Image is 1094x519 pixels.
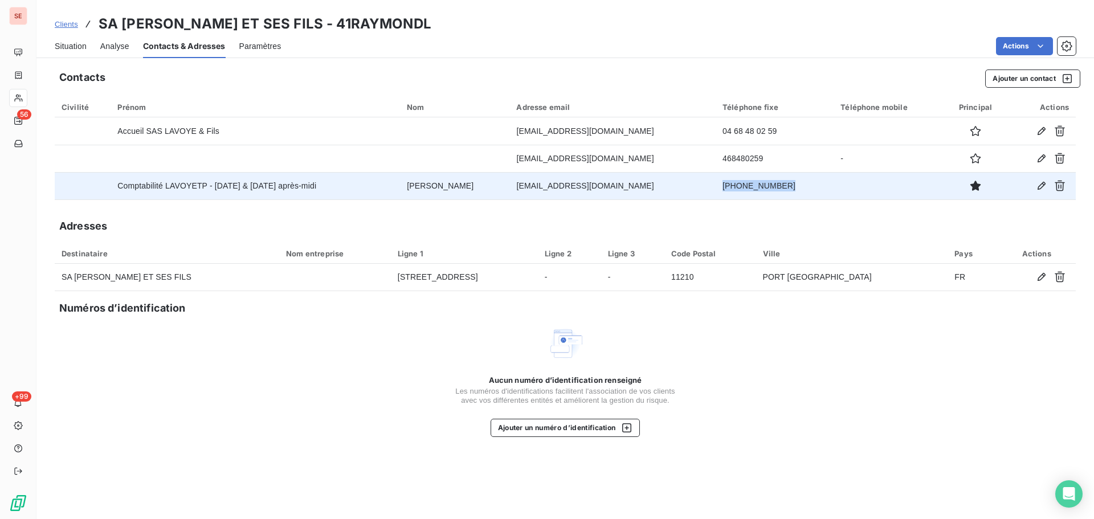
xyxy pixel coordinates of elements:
span: 56 [17,109,31,120]
td: [EMAIL_ADDRESS][DOMAIN_NAME] [509,172,716,199]
td: PORT [GEOGRAPHIC_DATA] [756,264,948,291]
div: Open Intercom Messenger [1055,480,1083,508]
td: FR [948,264,997,291]
td: Accueil SAS LAVOYE & Fils [111,117,400,145]
td: SA [PERSON_NAME] ET SES FILS [55,264,279,291]
td: [EMAIL_ADDRESS][DOMAIN_NAME] [509,117,716,145]
span: Clients [55,20,78,28]
button: Ajouter un contact [985,70,1080,88]
div: Destinataire [62,249,272,258]
div: Principal [950,103,1001,112]
h5: Numéros d’identification [59,300,186,316]
span: Situation [55,40,87,52]
span: +99 [12,391,31,402]
td: [EMAIL_ADDRESS][DOMAIN_NAME] [509,145,716,172]
td: - [538,264,601,291]
td: 04 68 48 02 59 [716,117,834,145]
span: Analyse [100,40,129,52]
button: Actions [996,37,1053,55]
div: Ligne 3 [608,249,658,258]
div: Pays [954,249,990,258]
div: Civilité [62,103,104,112]
td: - [601,264,664,291]
td: - [834,145,944,172]
div: Actions [1004,249,1069,258]
td: Comptabilité LAVOYETP - [DATE] & [DATE] après-midi [111,172,400,199]
span: Contacts & Adresses [143,40,226,52]
span: Aucun numéro d’identification renseigné [489,375,642,385]
a: Clients [55,18,78,30]
div: Code Postal [671,249,749,258]
td: 468480259 [716,145,834,172]
h3: SA [PERSON_NAME] ET SES FILS - 41RAYMONDL [99,14,431,34]
td: [PHONE_NUMBER] [716,172,834,199]
td: [STREET_ADDRESS] [391,264,538,291]
div: Nom [407,103,503,112]
h5: Contacts [59,70,105,85]
img: Empty state [547,325,583,362]
div: Prénom [117,103,393,112]
button: Ajouter un numéro d’identification [491,419,640,437]
td: [PERSON_NAME] [400,172,509,199]
div: Ville [763,249,941,258]
h5: Adresses [59,218,107,234]
img: Logo LeanPay [9,494,27,512]
div: Actions [1014,103,1069,112]
div: Ligne 2 [545,249,594,258]
div: Téléphone fixe [722,103,827,112]
div: Adresse email [516,103,709,112]
div: Nom entreprise [286,249,384,258]
div: Téléphone mobile [840,103,937,112]
div: SE [9,7,27,25]
td: 11210 [664,264,756,291]
span: Les numéros d'identifications facilitent l'association de vos clients avec vos différentes entité... [451,387,679,405]
div: Ligne 1 [398,249,531,258]
span: Paramètres [239,40,281,52]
